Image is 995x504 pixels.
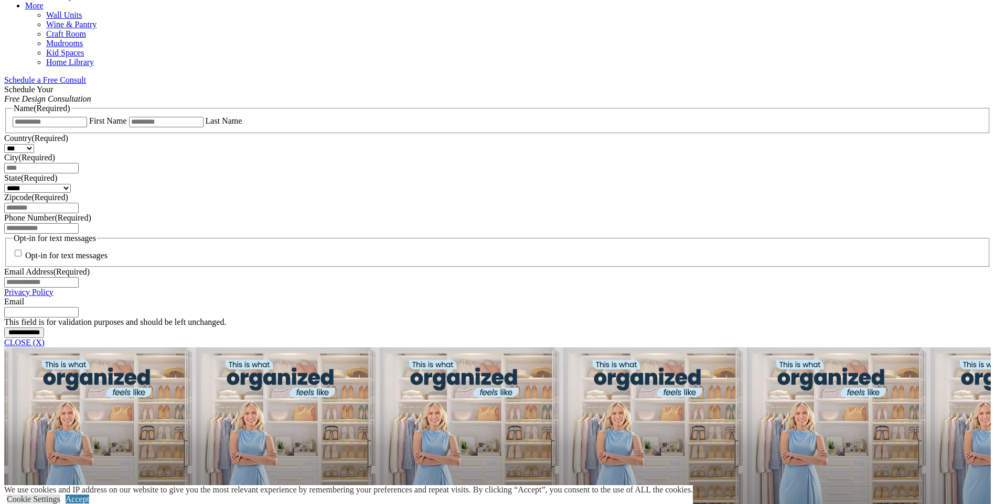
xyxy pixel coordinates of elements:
[4,94,91,103] em: Free Design Consultation
[4,297,24,306] label: Email
[4,485,693,495] div: We use cookies and IP address on our website to give you the most relevant experience by remember...
[206,116,242,125] label: Last Name
[46,48,84,57] a: Kid Spaces
[34,104,70,113] span: (Required)
[4,338,45,347] a: CLOSE (X)
[46,29,86,38] a: Craft Room
[19,153,55,162] span: (Required)
[66,495,89,503] a: Accept
[7,495,60,503] a: Cookie Settings
[55,213,91,222] span: (Required)
[4,173,57,182] label: State
[13,234,97,243] legend: Opt-in for text messages
[25,1,44,10] a: More menu text will display only on big screen
[4,288,54,297] a: Privacy Policy
[54,267,90,276] span: (Required)
[4,213,91,222] label: Phone Number
[46,39,83,48] a: Mudrooms
[46,10,82,19] a: Wall Units
[4,153,55,162] label: City
[46,20,97,29] a: Wine & Pantry
[89,116,127,125] label: First Name
[4,267,90,276] label: Email Address
[4,85,91,103] span: Schedule Your
[13,104,71,113] legend: Name
[4,75,86,84] a: Schedule a Free Consult (opens a dropdown menu)
[21,173,57,182] span: (Required)
[4,193,68,202] label: Zipcode
[4,134,68,143] label: Country
[25,251,108,260] label: Opt-in for text messages
[31,193,68,202] span: (Required)
[46,58,94,67] a: Home Library
[31,134,68,143] span: (Required)
[4,317,991,327] div: This field is for validation purposes and should be left unchanged.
